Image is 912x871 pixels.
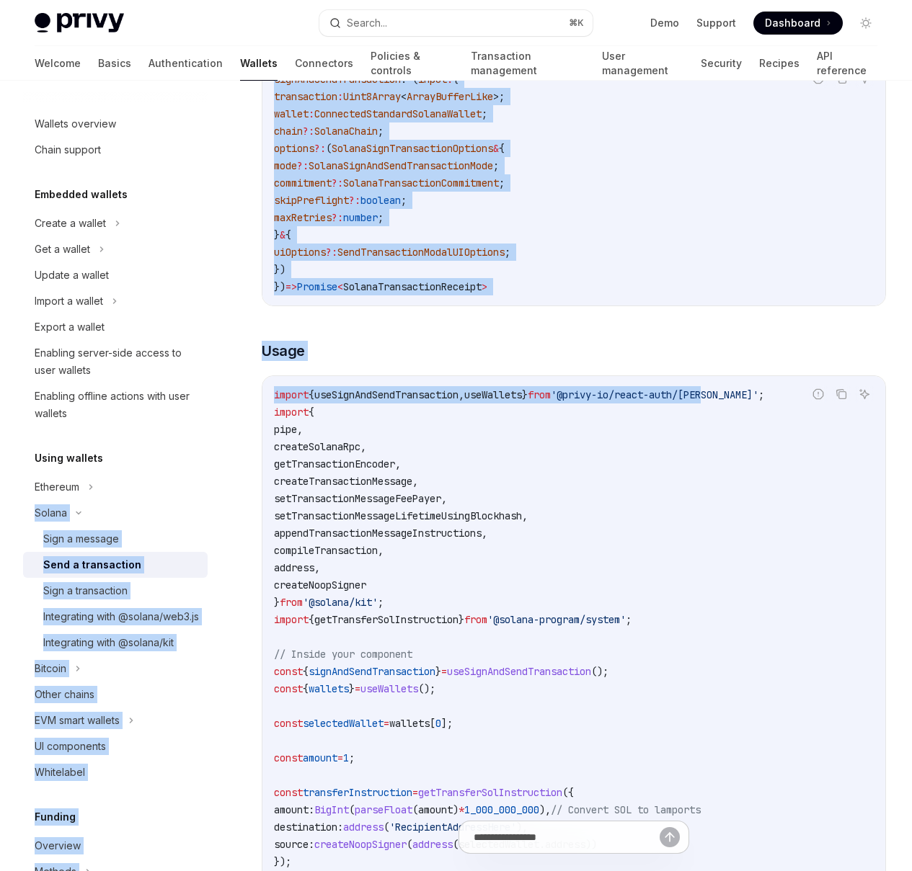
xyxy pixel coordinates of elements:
span: signAndSendTransaction [309,665,435,678]
span: ( [412,803,418,816]
div: EVM smart wallets [35,712,120,729]
a: Welcome [35,46,81,81]
span: SolanaTransactionCommitment [343,177,499,189]
span: }) [274,280,285,293]
span: < [337,280,343,293]
span: , [395,457,401,470]
span: // Convert SOL to lamports [551,803,701,816]
span: useWallets [360,682,418,695]
a: Integrating with @solana/kit [23,630,208,656]
span: const [274,682,303,695]
span: ?: [349,194,360,207]
a: Other chains [23,682,208,707]
span: Dashboard [765,16,820,30]
span: } [349,682,355,695]
span: SolanaChain [314,125,378,138]
a: Send a transaction [23,552,208,578]
span: setTransactionMessageFeePayer [274,492,441,505]
span: mode [274,159,297,172]
span: & [493,142,499,155]
a: Enabling offline actions with user wallets [23,383,208,426]
span: SolanaTransactionReceipt [343,280,482,293]
span: ; [378,211,384,224]
h5: Embedded wallets [35,186,128,203]
div: Get a wallet [35,241,90,258]
span: getTransactionEncoder [274,457,395,470]
span: '@solana-program/system' [487,613,626,626]
span: ; [758,388,764,401]
img: light logo [35,13,124,33]
span: useSignAndSendTransaction [314,388,459,401]
span: useSignAndSendTransaction [447,665,591,678]
span: ), [539,803,551,816]
a: Integrating with @solana/web3.js [23,604,208,630]
div: Wallets overview [35,115,116,133]
span: amount [418,803,453,816]
span: 1 [343,751,349,764]
span: , [522,509,528,522]
a: Basics [98,46,131,81]
span: 1_000_000_000 [464,803,539,816]
a: Demo [650,16,679,30]
div: Send a transaction [43,556,141,573]
span: ?: [332,211,343,224]
span: appendTransactionMessageInstructions [274,527,482,540]
span: setTransactionMessageLifetimeUsingBlockhash [274,509,522,522]
span: getTransferSolInstruction [418,786,562,799]
span: // Inside your component [274,648,412,661]
span: { [309,388,314,401]
span: skipPreflight [274,194,349,207]
span: (); [591,665,608,678]
span: import [274,613,309,626]
span: ⌘ K [569,17,584,29]
a: Policies & controls [371,46,453,81]
span: , [314,561,320,574]
a: Update a wallet [23,262,208,288]
a: Wallets [240,46,278,81]
span: '@solana/kit' [303,596,378,609]
span: options [274,142,314,155]
span: uiOptions [274,246,326,259]
span: const [274,751,303,764]
span: { [303,682,309,695]
div: Sign a message [43,530,119,548]
span: commitment [274,177,332,189]
span: , [482,527,487,540]
span: } [459,613,464,626]
span: createTransactionMessage [274,475,412,488]
span: } [522,388,528,401]
button: Send message [660,827,680,847]
span: = [441,665,447,678]
span: address [274,561,314,574]
div: Whitelabel [35,764,85,781]
span: createNoopSigner [274,579,366,591]
span: , [412,475,418,488]
a: Enabling server-side access to user wallets [23,340,208,383]
span: ; [499,177,505,189]
span: transferInstruction [303,786,412,799]
button: Copy the contents from the code block [832,385,851,403]
span: { [309,406,314,419]
div: Solana [35,504,67,522]
span: > [482,280,487,293]
button: Toggle dark mode [854,12,877,35]
span: = [337,751,343,764]
button: Ask AI [855,385,874,403]
button: Report incorrect code [809,385,828,403]
div: Integrating with @solana/web3.js [43,608,199,625]
span: ; [378,125,384,138]
span: Promise [297,280,337,293]
span: ?: [326,246,337,259]
a: Authentication [149,46,223,81]
div: Sign a transaction [43,582,128,599]
div: Enabling server-side access to user wallets [35,344,199,379]
a: Sign a message [23,526,208,552]
span: boolean [360,194,401,207]
span: ]; [441,717,453,730]
span: const [274,717,303,730]
span: number [343,211,378,224]
span: '@privy-io/react-auth/[PERSON_NAME]' [551,388,758,401]
span: => [285,280,297,293]
span: ArrayBufferLike [407,90,493,103]
span: ( [349,803,355,816]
